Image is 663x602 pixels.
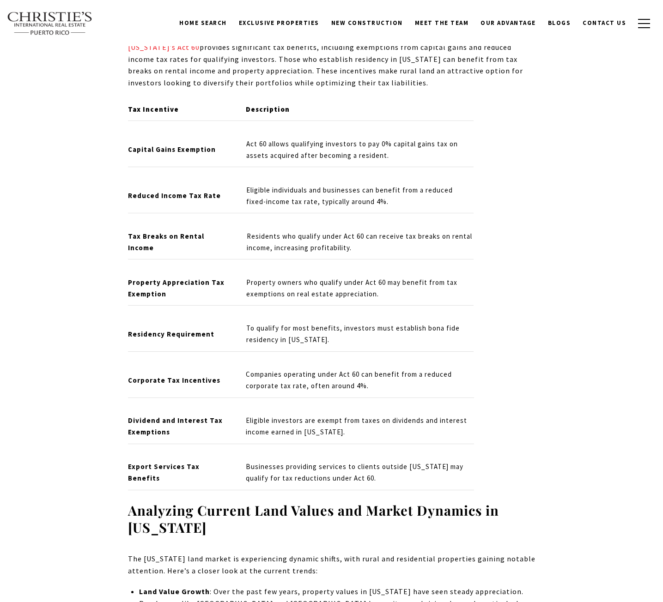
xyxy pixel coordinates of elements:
strong: Capital Gains Exemption [128,145,216,154]
td: Companies operating under Act 60 can benefit from a reduced corporate tax rate, often around 4%. [238,363,474,397]
td: Residents who qualify under Act 60 can receive tax breaks on rental income, increasing profitabil... [239,225,473,259]
strong: Analyzing Current Land Values and Market Dynamics in [US_STATE] [128,501,499,536]
strong: Tax Breaks on Rental Income [128,232,204,252]
strong: Description [246,105,290,114]
td: Businesses providing services to clients outside [US_STATE] may qualify for tax reductions under ... [238,456,474,490]
a: Puerto Rico’s Act 60 - open in a new tab [128,42,200,52]
span: Exclusive Properties [239,19,319,27]
strong: Dividend and Interest Tax Exemptions [128,416,223,436]
p: The [US_STATE] land market is experiencing dynamic shifts, with rural and residential properties ... [128,553,535,577]
span: Contact Us [583,19,626,27]
td: Eligible investors are exempt from taxes on dividends and interest income earned in [US_STATE]. [238,409,474,444]
a: Blogs [542,14,577,32]
td: Act 60 allows qualifying investors to pay 0% capital gains tax on assets acquired after becoming ... [239,132,474,167]
span: New Construction [331,19,403,27]
img: Christie's International Real Estate text transparent background [7,12,93,36]
span: Blogs [548,19,571,27]
strong: Tax Incentive [128,105,179,114]
a: New Construction [325,14,409,32]
strong: Property Appreciation Tax Exemption [128,278,225,298]
a: Meet the Team [409,14,475,32]
button: button [632,10,656,37]
strong: Corporate Tax Incentives [128,376,220,385]
a: Home Search [173,14,233,32]
td: Eligible individuals and businesses can benefit from a reduced fixed-income tax rate, typically a... [239,179,474,213]
strong: Residency Requirement [128,330,214,338]
td: Property owners who qualify under Act 60 may benefit from tax exemptions on real estate appreciat... [238,271,473,305]
strong: Reduced Income Tax Rate [128,191,221,200]
span: Our Advantage [481,19,536,27]
a: Exclusive Properties [233,14,325,32]
td: To qualify for most benefits, investors must establish bona fide residency in [US_STATE]. [239,317,474,351]
a: Our Advantage [474,14,542,32]
p: provides significant tax benefits, including exemptions from capital gains and reduced income tax... [128,42,535,89]
strong: Land Value Growth [139,587,210,596]
strong: Export Services Tax Benefits [128,462,200,482]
